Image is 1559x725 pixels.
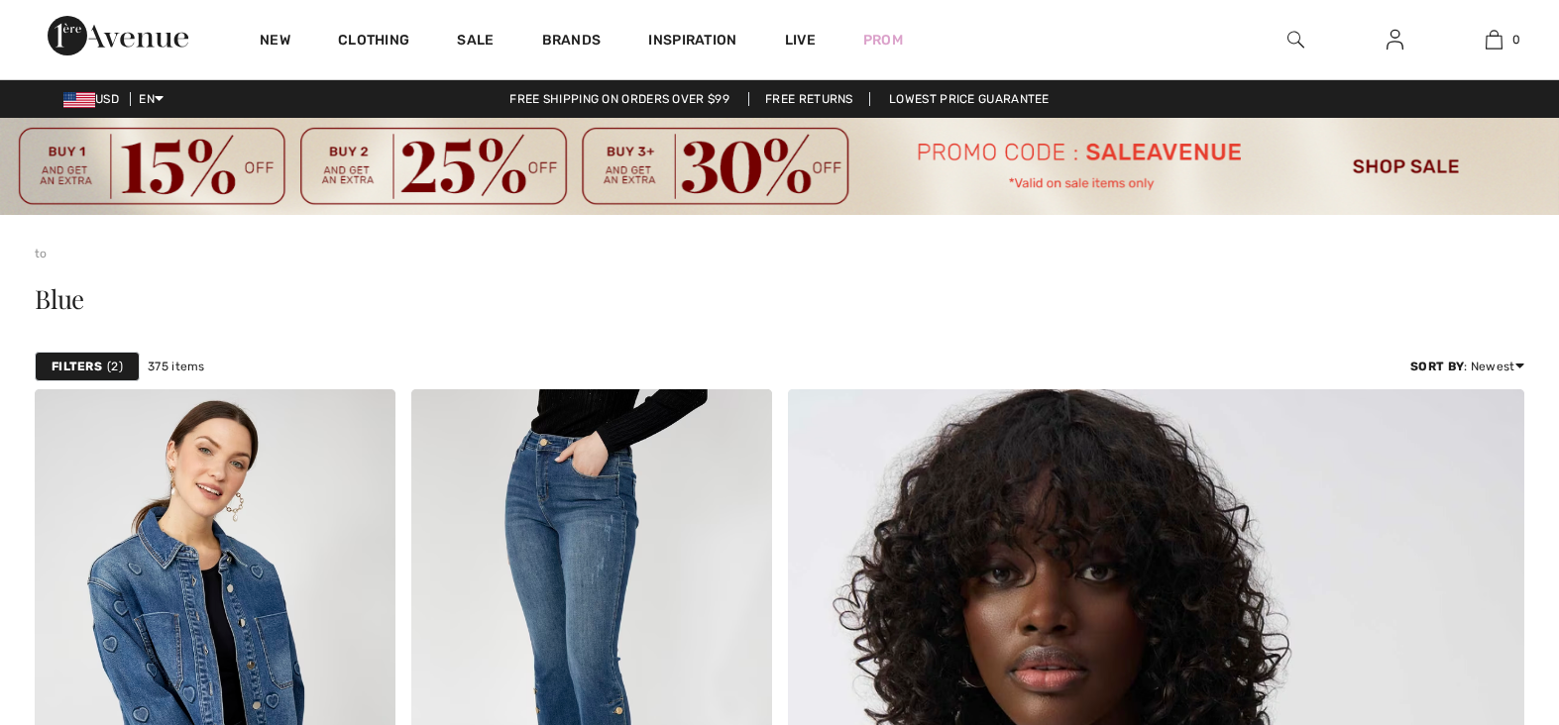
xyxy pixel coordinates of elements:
[148,358,205,375] span: 375 items
[260,32,290,52] a: New
[1287,28,1304,52] img: search the website
[1387,28,1403,52] img: My Info
[457,32,494,52] a: Sale
[1512,31,1520,49] span: 0
[63,92,95,108] img: US Dollar
[1433,576,1539,626] iframe: Opens a widget where you can chat to one of our agents
[1445,28,1542,52] a: 0
[1371,28,1419,52] a: Sign In
[52,358,102,375] strong: Filters
[63,92,127,106] span: USD
[873,92,1065,106] a: Lowest Price Guarantee
[48,16,188,55] img: 1ère Avenue
[107,358,123,375] span: 2
[1410,358,1524,375] div: : Newest
[748,92,870,106] a: Free Returns
[35,281,84,316] span: Blue
[863,30,903,51] a: Prom
[785,30,816,51] a: Live
[35,247,48,260] a: to
[648,32,736,52] span: Inspiration
[338,32,409,52] a: Clothing
[542,32,602,52] a: Brands
[1410,360,1464,373] strong: Sort By
[139,92,164,106] span: EN
[1486,28,1503,52] img: My Bag
[494,92,745,106] a: Free shipping on orders over $99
